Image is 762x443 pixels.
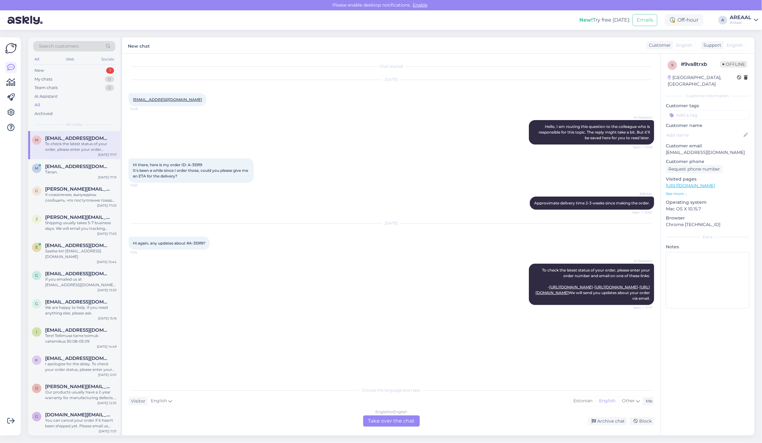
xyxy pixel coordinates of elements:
[100,55,115,63] div: Socials
[681,61,720,68] div: # 9va8trxb
[45,248,117,260] div: Saatke kiri [EMAIL_ADDRESS][DOMAIN_NAME]
[535,268,651,301] span: To check the latest status of your order, please enter your order number and email on one of thes...
[130,107,154,111] span: 11:49
[666,132,742,139] input: Add name
[539,124,651,140] span: Hello, I am routing this question to the colleague who is responsible for this topic. The reply m...
[35,386,38,391] span: o
[720,61,748,68] span: Offline
[666,244,749,250] p: Notes
[45,220,117,231] div: Shipping usually takes 5-7 business days. We will email you tracking details when it ships. For m...
[34,85,58,91] div: Team chats
[579,17,593,23] b: New!
[534,201,650,205] span: Approximate delivery time 2-3 weeks since making the order.
[98,152,117,157] div: [DATE] 17:17
[35,166,39,171] span: m
[34,102,40,108] div: All
[5,42,17,54] img: Askly Logo
[66,122,82,127] span: All chats
[666,183,715,188] a: [URL][DOMAIN_NAME]
[35,138,39,142] span: m
[629,210,652,215] span: Seen ✓ 12:02
[45,361,117,372] div: I apologize for the delay. To check your order status, please enter your order number and email h...
[36,217,38,221] span: j
[363,415,420,427] div: Take over the chat
[666,191,749,197] p: See more ...
[105,85,114,91] div: 0
[34,93,58,100] div: AI Assistant
[630,417,654,425] div: Block
[98,316,117,321] div: [DATE] 15:16
[39,43,79,50] span: Search customers
[133,97,202,102] a: [EMAIL_ADDRESS][DOMAIN_NAME]
[35,414,38,419] span: g
[629,259,652,263] span: AI Assistant
[730,15,751,20] div: AREAAL
[629,305,652,310] span: Seen ✓ 17:17
[35,188,38,193] span: g
[45,243,110,248] span: erikpetrov23@gmail.com
[45,214,110,220] span: jane.riin.niit@gmail.com
[666,93,749,99] div: Customer information
[133,241,206,245] span: Hi again, any updates about #A-35919?
[666,143,749,149] p: Customer email
[36,330,37,334] span: i
[701,42,721,49] div: Support
[33,55,40,63] div: All
[633,14,657,26] button: Emails
[45,333,117,344] div: Tere! Tellimuse tarne toimub vahemikus 30.08-05.09
[671,63,674,67] span: 9
[151,398,167,404] span: English
[34,67,44,74] div: New
[45,384,110,389] span: olga.saf@live.com
[45,327,110,333] span: irina.lindberg70@gmail.com
[35,273,38,278] span: g
[376,409,407,415] div: English to English
[35,301,38,306] span: g
[570,396,596,406] div: Estonian
[596,396,618,406] div: English
[128,398,145,404] div: Visitor
[128,41,150,50] label: New chat
[45,305,117,316] div: We are happy to help. If you need anything else, please ask.
[629,115,652,120] span: AI Assistant
[97,260,117,264] div: [DATE] 15:44
[98,372,117,377] div: [DATE] 12:51
[130,183,154,188] span: 11:50
[45,299,110,305] span: gregorykalugin2002@gmail.com
[45,164,110,169] span: mariliis89.lepist@gmail.com
[45,389,117,401] div: Our products usually have a 2-year warranty for manufacturing defects. Please check the warranty ...
[98,175,117,180] div: [DATE] 17:13
[35,245,38,250] span: e
[666,215,749,221] p: Browser
[133,162,249,178] span: Hi there, here is my order ID: A-35919 It's been a while since I order those, could you please gi...
[128,77,654,82] div: [DATE]
[45,418,117,429] div: You can cancel your order if it hasn't been shipped yet. Please email us your cancellation reques...
[65,55,76,63] div: Web
[45,141,117,152] div: To check the latest status of your order, please enter your order number and email on one of thes...
[97,344,117,349] div: [DATE] 14:49
[128,388,654,393] div: Choose the language and reply
[666,165,723,173] div: Request phone number
[106,67,114,74] div: 1
[666,234,749,240] div: Extra
[128,64,654,69] div: Chat started
[45,356,110,361] span: kasemetsamesi@gmail.com
[730,20,751,25] div: Areaal
[622,398,635,403] span: Other
[35,358,38,362] span: k
[646,42,671,49] div: Customer
[676,42,692,49] span: English
[579,16,630,24] div: Try free [DATE]:
[45,271,110,277] span: guidoosak@gmail.com
[45,169,117,175] div: Tänan.
[97,288,117,293] div: [DATE] 15:33
[105,76,114,82] div: 0
[730,15,758,25] a: AREAALAreaal
[666,103,749,109] p: Customer tags
[97,401,117,405] div: [DATE] 12:35
[629,145,652,150] span: Seen ✓ 11:49
[666,206,749,212] p: Mac OS X 10.15.7
[666,221,749,228] p: Chrome [TECHNICAL_ID]
[588,417,627,425] div: Archive chat
[45,186,110,192] span: galina.gallit@gmail.com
